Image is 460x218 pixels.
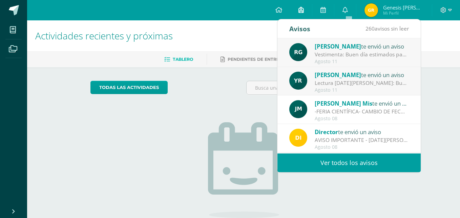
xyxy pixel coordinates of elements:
[90,81,168,94] a: todas las Actividades
[365,25,409,32] span: avisos sin leer
[228,57,286,62] span: Pendientes de entrega
[315,70,409,79] div: te envió un aviso
[315,136,409,144] div: AVISO IMPORTANTE - LUNES 11 DE AGOSTO: Estimados padres de familia y/o encargados: Les informamos...
[365,25,375,32] span: 260
[315,51,409,58] div: Vestimenta: Buen día estimados padres de familia y estudiantes. Espero que se encuentren muy bien...
[208,122,279,218] img: no_activities.png
[383,10,424,16] span: Mi Perfil
[221,54,286,65] a: Pendientes de entrega
[315,127,409,136] div: te envió un aviso
[289,100,307,118] img: 6bd1f88eaa8f84a993684add4ac8f9ce.png
[315,42,361,50] span: [PERSON_NAME]
[315,71,361,79] span: [PERSON_NAME]
[35,29,173,42] span: Actividades recientes y próximas
[383,4,424,11] span: Genesis [PERSON_NAME]
[315,128,338,136] span: Director
[315,87,409,93] div: Agosto 11
[364,3,378,17] img: f446176976c15957c6ab2d407a3b517e.png
[173,57,193,62] span: Tablero
[315,59,409,65] div: Agosto 11
[315,79,409,87] div: Lectura 11 de agosto: Buenos días Adjunto las instrucciones para trabajar el lunes 11 de agosto. ...
[315,42,409,51] div: te envió un aviso
[315,144,409,150] div: Agosto 08
[315,116,409,122] div: Agosto 08
[289,129,307,147] img: f0b35651ae50ff9c693c4cbd3f40c4bb.png
[289,72,307,90] img: 765d7ba1372dfe42393184f37ff644ec.png
[247,81,397,94] input: Busca una actividad próxima aquí...
[289,43,307,61] img: 24ef3269677dd7dd963c57b86ff4a022.png
[315,108,409,115] div: -FERIA CIENTÍFICA- CAMBIO DE FECHA-: Buena tarde queridos estudiantes espero se encuentren bien. ...
[289,19,310,38] div: Avisos
[164,54,193,65] a: Tablero
[315,99,372,107] span: [PERSON_NAME] Mis
[315,99,409,108] div: te envió un aviso
[277,153,421,172] a: Ver todos los avisos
